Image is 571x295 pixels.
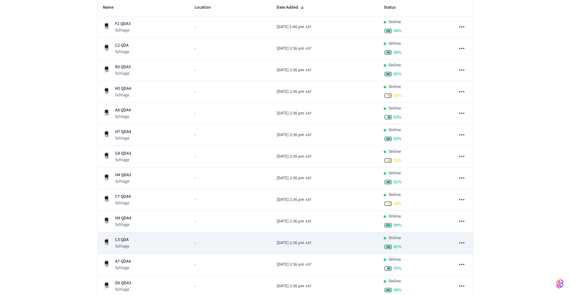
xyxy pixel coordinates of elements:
span: 94 % [394,28,402,34]
div: America/Santo_Domingo [277,261,311,268]
p: A8 QDA4 [115,107,131,114]
p: G8 QDA3 [115,150,131,157]
img: Schlage Sense Smart Deadbolt with Camelot Trim, Front [103,109,110,116]
span: 92 % [394,244,402,250]
span: - [194,67,196,73]
span: - [194,110,196,117]
div: America/Santo_Domingo [277,153,311,160]
span: Location [194,3,219,12]
img: Schlage Sense Smart Deadbolt with Camelot Trim, Front [103,281,110,289]
p: Online [389,256,401,263]
p: Schlage [115,286,131,293]
img: Schlage Sense Smart Deadbolt with Camelot Trim, Front [103,130,110,138]
span: 99 % [394,222,402,228]
span: Status [384,3,404,12]
img: Schlage Sense Smart Deadbolt with Camelot Trim, Front [103,22,110,30]
span: [DATE] 2:36 pm [277,175,304,181]
p: Schlage [115,157,131,163]
p: Online [389,213,401,220]
span: - [194,218,196,225]
img: Schlage Sense Smart Deadbolt with Camelot Trim, Front [103,65,110,73]
img: Schlage Sense Smart Deadbolt with Camelot Trim, Front [103,44,110,51]
p: H8 QDA4 [115,215,131,222]
span: - [194,132,196,138]
span: AST [306,68,311,73]
div: America/Santo_Domingo [277,197,311,203]
p: Schlage [115,178,131,185]
img: Schlage Sense Smart Deadbolt with Camelot Trim, Front [103,238,110,246]
span: - [194,153,196,160]
img: Schlage Sense Smart Deadbolt with Camelot Trim, Front [103,260,110,267]
span: [DATE] 2:36 pm [277,45,304,52]
div: America/Santo_Domingo [277,175,311,181]
p: Online [389,19,401,25]
img: Schlage Sense Smart Deadbolt with Camelot Trim, Front [103,195,110,202]
p: Schlage [115,114,131,120]
span: - [194,197,196,203]
span: AST [306,154,311,160]
div: America/Santo_Domingo [277,132,311,138]
span: AST [306,219,311,224]
span: - [194,283,196,289]
span: AST [306,132,311,138]
span: AST [306,89,311,95]
span: - [194,240,196,246]
p: H7 QDA4 [115,129,131,135]
p: B3 QDA5 [115,64,131,70]
div: America/Santo_Domingo [277,45,311,52]
img: SeamLogoGradient.69752ec5.svg [556,279,564,289]
span: 93 % [394,136,402,142]
span: - [194,261,196,268]
p: H5 QDA4 [115,85,131,92]
img: Schlage Sense Smart Deadbolt with Camelot Trim, Front [103,173,110,181]
span: [DATE] 2:36 pm [277,240,304,246]
span: AST [306,262,311,268]
span: [DATE] 2:36 pm [277,261,304,268]
img: Schlage Sense Smart Deadbolt with Camelot Trim, Front [103,152,110,159]
span: [DATE] 2:36 pm [277,89,304,95]
span: AST [306,111,311,116]
p: A7 QDA4 [115,258,131,265]
img: Schlage Sense Smart Deadbolt with Camelot Trim, Front [103,87,110,94]
img: Schlage Sense Smart Deadbolt with Camelot Trim, Front [103,217,110,224]
span: AST [306,46,311,52]
span: 89 % [394,49,402,56]
span: AST [306,197,311,203]
span: [DATE] 2:36 pm [277,153,304,160]
span: Date Added [277,3,306,12]
p: D6 QDA3 [115,280,131,286]
p: Schlage [115,70,131,77]
p: H4 QDA3 [115,172,131,178]
span: AST [306,284,311,289]
span: 95 % [394,71,402,77]
p: Schlage [115,222,131,228]
p: Schlage [115,265,131,271]
p: Schlage [115,243,129,249]
p: Online [389,148,401,155]
span: - [194,24,196,30]
p: Online [389,40,401,47]
p: Online [389,278,401,285]
div: America/Santo_Domingo [277,89,311,95]
p: Online [389,192,401,198]
p: C2 QDA [115,42,129,49]
span: Name [103,3,122,12]
p: Online [389,127,401,133]
p: Schlage [115,200,131,206]
span: [DATE] 2:36 pm [277,197,304,203]
p: Online [389,62,401,69]
span: 34 % [394,201,402,207]
div: America/Santo_Domingo [277,218,311,225]
span: - [194,175,196,181]
span: 51 % [394,157,402,164]
div: America/Santo_Domingo [277,240,311,246]
p: Online [389,105,401,112]
p: C7 QDA4 [115,193,131,200]
div: America/Santo_Domingo [277,24,311,30]
span: AST [306,176,311,181]
p: F2 QDA3 [115,21,131,27]
p: Online [389,84,401,90]
span: 53 % [394,93,402,99]
p: Schlage [115,27,131,33]
span: AST [306,240,311,246]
